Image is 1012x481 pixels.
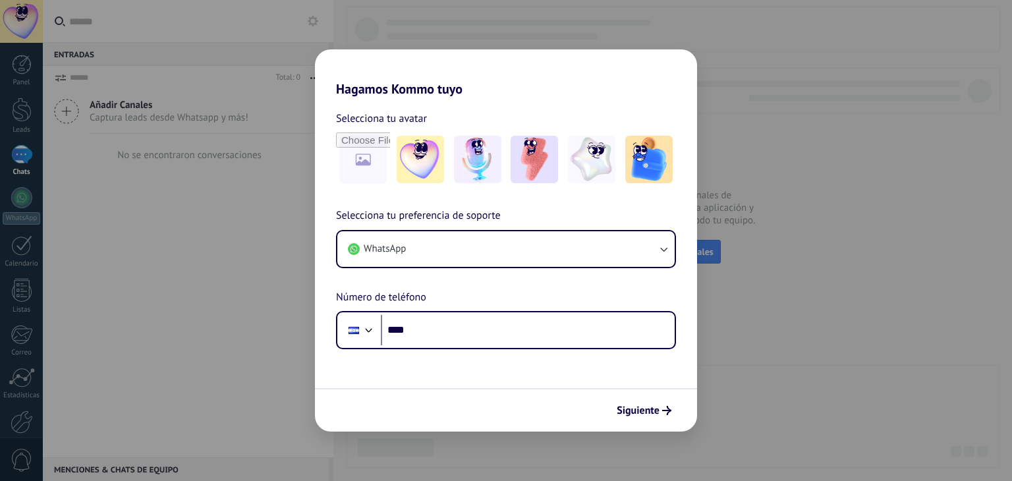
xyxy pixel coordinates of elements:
[336,110,427,127] span: Selecciona tu avatar
[336,208,501,225] span: Selecciona tu preferencia de soporte
[397,136,444,183] img: -1.jpeg
[611,399,677,422] button: Siguiente
[336,289,426,306] span: Número de teléfono
[337,231,675,267] button: WhatsApp
[315,49,697,97] h2: Hagamos Kommo tuyo
[364,242,406,256] span: WhatsApp
[625,136,673,183] img: -5.jpeg
[568,136,615,183] img: -4.jpeg
[511,136,558,183] img: -3.jpeg
[341,316,366,344] div: Honduras: + 504
[617,406,660,415] span: Siguiente
[454,136,501,183] img: -2.jpeg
